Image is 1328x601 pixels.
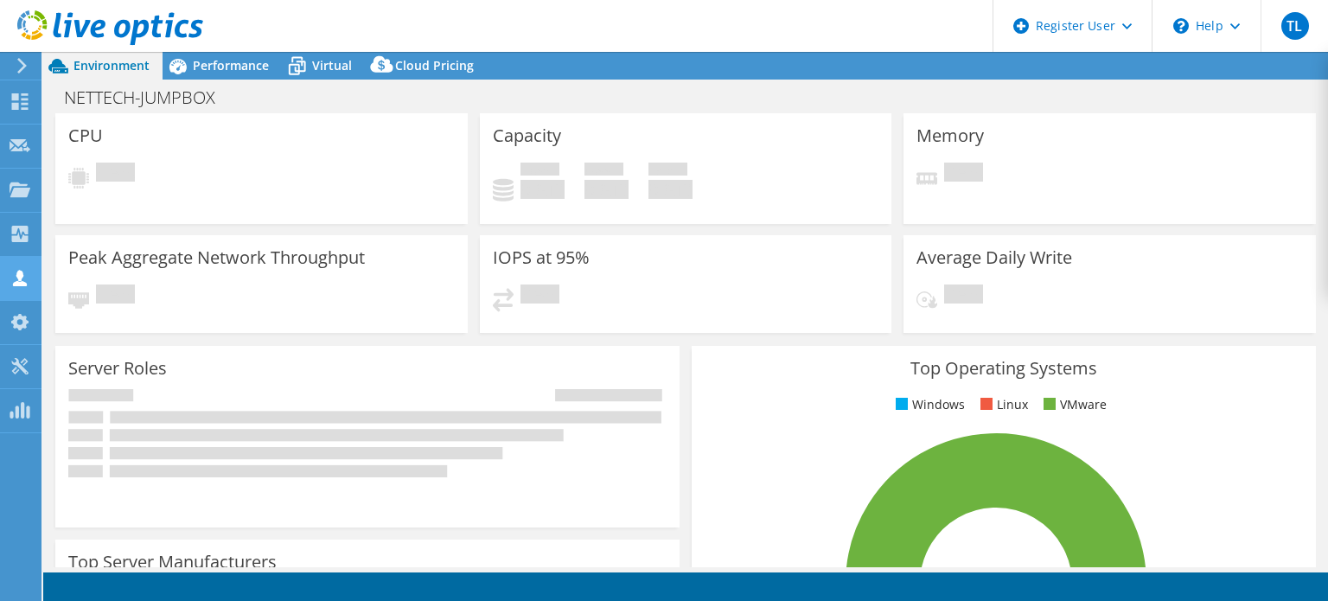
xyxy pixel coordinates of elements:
[648,163,687,180] span: Total
[68,359,167,378] h3: Server Roles
[96,285,135,308] span: Pending
[1173,18,1189,34] svg: \n
[493,126,561,145] h3: Capacity
[891,395,965,414] li: Windows
[68,126,103,145] h3: CPU
[648,180,693,199] h4: 0 GiB
[520,285,559,308] span: Pending
[1039,395,1107,414] li: VMware
[193,57,269,74] span: Performance
[1281,12,1309,40] span: TL
[584,180,629,199] h4: 0 GiB
[916,248,1072,267] h3: Average Daily Write
[520,163,559,180] span: Used
[944,285,983,308] span: Pending
[56,88,242,107] h1: NETTECH-JUMPBOX
[312,57,352,74] span: Virtual
[944,163,983,186] span: Pending
[395,57,474,74] span: Cloud Pricing
[520,180,565,199] h4: 0 GiB
[73,57,150,74] span: Environment
[705,359,1303,378] h3: Top Operating Systems
[584,163,623,180] span: Free
[68,248,365,267] h3: Peak Aggregate Network Throughput
[96,163,135,186] span: Pending
[493,248,590,267] h3: IOPS at 95%
[68,553,277,572] h3: Top Server Manufacturers
[916,126,984,145] h3: Memory
[976,395,1028,414] li: Linux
